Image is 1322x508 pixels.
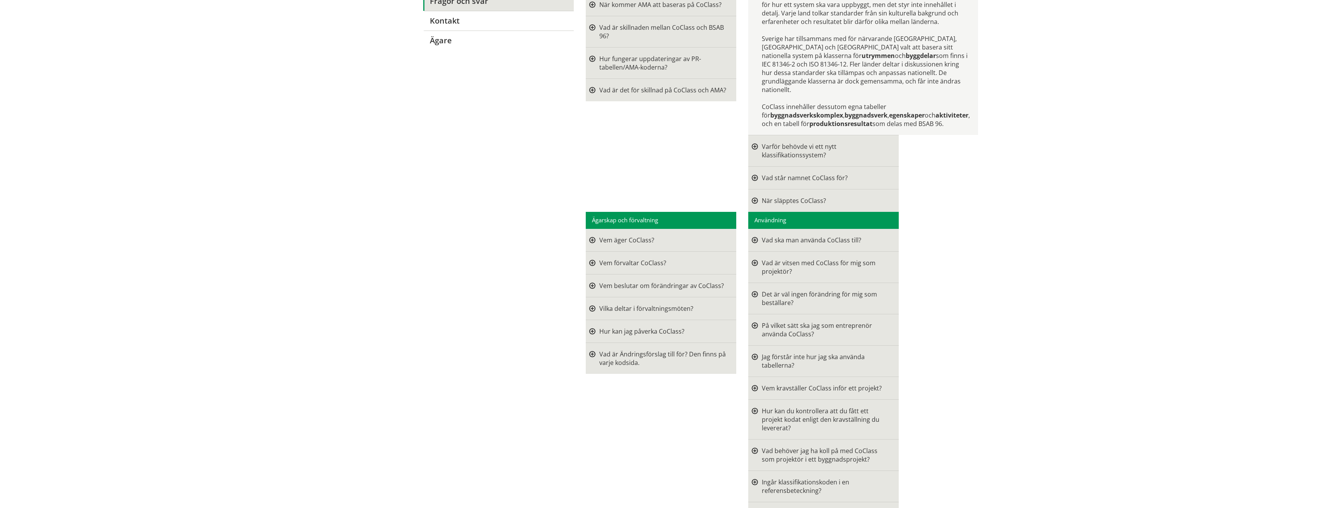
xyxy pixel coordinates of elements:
div: Ingår klassifikationskoden i en referensbeteckning? [762,478,891,495]
div: Vad står namnet CoClass för? [762,174,891,182]
div: Vad är vitsen med CoClass för mig som projektör? [762,259,891,276]
a: Ägare [423,31,574,50]
strong: byggnadsverk [845,111,888,119]
strong: aktiviteter [935,111,968,119]
strong: produktionsresultat [809,119,872,128]
div: Hur fungerar uppdateringar av PR-tabellen/AMA-koderna? [599,55,728,72]
strong: egenskaper [889,111,925,119]
strong: byggdelar [906,51,936,60]
strong: utrymmen [862,51,895,60]
div: Vem förvaltar CoClass? [599,259,728,267]
div: Vem beslutar om förändringar av CoClass? [599,281,728,290]
div: När släpptes CoClass? [762,196,891,205]
div: Vad behöver jag ha koll på med CoClass som projektör i ett byggnadsprojekt? [762,447,891,464]
div: När kommer AMA att baseras på CoClass? [599,0,728,9]
div: Vad är skillnaden mellan CoClass och BSAB 96? [599,23,728,40]
div: På vilket sätt ska jag som entreprenör använda CoClass? [762,321,891,338]
div: Vad är det för skillnad på CoClass och AMA? [599,86,728,94]
div: Det är väl ingen förändring för mig som beställare? [762,290,891,307]
div: Varför behövde vi ett nytt klassifikationssystem? [762,142,891,159]
div: Vem äger CoClass? [599,236,728,244]
div: Jag förstår inte hur jag ska använda tabellerna? [762,353,891,370]
a: Kontakt [423,11,574,31]
div: Hur kan du kontrollera att du fått ett projekt kodat enligt den kravställning du levererat? [762,407,891,432]
div: Hur kan jag påverka CoClass? [599,327,728,336]
div: Vad ska man använda CoClass till? [762,236,891,244]
div: Ägarskap och förvaltning [586,212,736,229]
strong: byggnadsverkskomplex [770,111,843,119]
div: Vem kravställer CoClass inför ett projekt? [762,384,891,392]
div: Vilka deltar i förvaltningsmöten? [599,304,728,313]
div: Användning [748,212,899,229]
div: Vad är Ändringsförslag till för? Den finns på varje kodsida. [599,350,728,367]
